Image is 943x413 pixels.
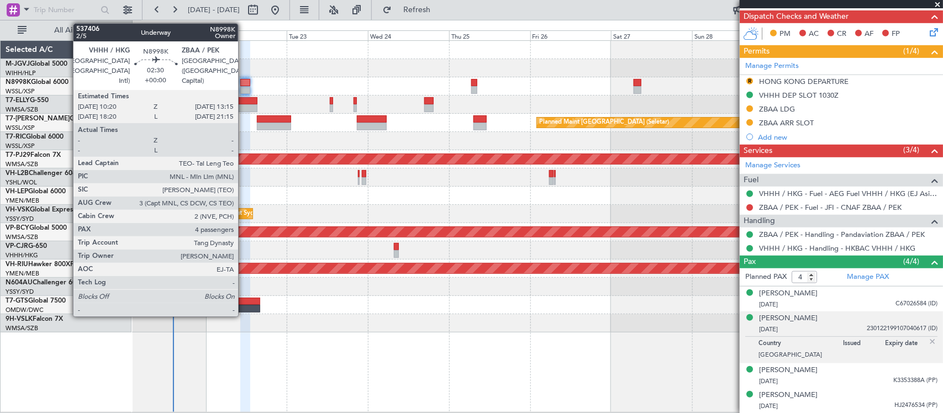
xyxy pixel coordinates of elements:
[809,29,819,40] span: AC
[759,300,778,309] span: [DATE]
[837,29,846,40] span: CR
[6,97,49,104] a: T7-ELLYG-550
[6,188,66,195] a: VH-LEPGlobal 6000
[6,134,26,140] span: T7-RIC
[6,87,35,96] a: WSSL/XSP
[745,160,800,171] a: Manage Services
[368,30,449,40] div: Wed 24
[759,77,849,86] div: HONG KONG DEPARTURE
[6,69,36,77] a: WIHH/HLP
[759,243,915,253] a: VHHH / HKG - Handling - HKBAC VHHH / HKG
[843,340,886,351] p: Issued
[6,188,28,195] span: VH-LEP
[759,104,795,114] div: ZBAA LDG
[744,145,772,157] span: Services
[206,30,287,40] div: Mon 22
[6,316,33,322] span: 9H-VSLK
[530,30,612,40] div: Fri 26
[6,215,34,223] a: YSSY/SYD
[6,269,39,278] a: YMEN/MEB
[6,233,38,241] a: WMSA/SZB
[865,29,873,40] span: AF
[6,261,28,268] span: VH-RIU
[758,133,937,142] div: Add new
[6,79,69,86] a: N8998KGlobal 6000
[744,45,770,58] span: Permits
[6,206,30,213] span: VH-VSK
[6,261,74,268] a: VH-RIUHawker 800XP
[6,206,91,213] a: VH-VSKGlobal Express XRS
[6,61,67,67] a: M-JGVJGlobal 5000
[6,279,80,286] a: N604AUChallenger 604
[744,256,756,268] span: Pax
[449,30,530,40] div: Thu 25
[892,29,900,40] span: FP
[744,174,758,187] span: Fuel
[903,256,919,267] span: (4/4)
[6,288,34,296] a: YSSY/SYD
[6,160,38,168] a: WMSA/SZB
[29,27,117,34] span: All Aircraft
[759,313,818,324] div: [PERSON_NAME]
[895,299,937,309] span: C67026584 (ID)
[287,30,368,40] div: Tue 23
[692,30,773,40] div: Sun 28
[894,401,937,410] span: HJ2476534 (PP)
[759,325,778,333] span: [DATE]
[759,365,818,376] div: [PERSON_NAME]
[759,189,937,198] a: VHHH / HKG - Fuel - AEG Fuel VHHH / HKG (EJ Asia Only)
[6,279,33,286] span: N604AU
[377,1,444,19] button: Refresh
[779,29,791,40] span: PM
[611,30,692,40] div: Sat 27
[758,351,843,362] p: [GEOGRAPHIC_DATA]
[188,5,240,15] span: [DATE] - [DATE]
[6,152,30,158] span: T7-PJ29
[6,105,38,114] a: WMSA/SZB
[6,79,31,86] span: N8998K
[886,340,928,351] p: Expiry date
[759,118,814,128] div: ZBAA ARR SLOT
[394,6,440,14] span: Refresh
[6,243,28,250] span: VP-CJR
[6,298,66,304] a: T7-GTSGlobal 7500
[847,272,889,283] a: Manage PAX
[34,2,97,18] input: Trip Number
[758,340,843,351] p: Country
[759,402,778,410] span: [DATE]
[746,78,753,84] button: R
[6,251,38,260] a: VHHH/HKG
[6,225,67,231] a: VP-BCYGlobal 5000
[6,115,70,122] span: T7-[PERSON_NAME]
[759,288,818,299] div: [PERSON_NAME]
[928,337,937,347] img: close
[744,215,775,227] span: Handling
[759,91,839,100] div: VHHH DEP SLOT 1030Z
[6,170,76,177] a: VH-L2BChallenger 604
[134,22,153,31] div: [DATE]
[6,197,39,205] a: YMEN/MEB
[6,243,47,250] a: VP-CJRG-650
[6,97,30,104] span: T7-ELLY
[759,230,925,239] a: ZBAA / PEK - Handling - Pandaviation ZBAA / PEK
[6,178,37,187] a: YSHL/WOL
[6,306,44,314] a: OMDW/DWC
[759,377,778,385] span: [DATE]
[6,142,35,150] a: WSSL/XSP
[6,316,63,322] a: 9H-VSLKFalcon 7X
[6,115,107,122] a: T7-[PERSON_NAME]Global 7500
[202,205,330,222] div: Planned Maint Sydney ([PERSON_NAME] Intl)
[540,114,670,131] div: Planned Maint [GEOGRAPHIC_DATA] (Seletar)
[125,30,206,40] div: Sun 21
[745,272,787,283] label: Planned PAX
[744,10,849,23] span: Dispatch Checks and Weather
[6,124,35,132] a: WSSL/XSP
[893,376,937,385] span: K3353388A (PP)
[903,45,919,57] span: (1/4)
[903,144,919,156] span: (3/4)
[759,390,818,401] div: [PERSON_NAME]
[6,152,61,158] a: T7-PJ29Falcon 7X
[6,134,64,140] a: T7-RICGlobal 6000
[12,22,120,39] button: All Aircraft
[745,61,799,72] a: Manage Permits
